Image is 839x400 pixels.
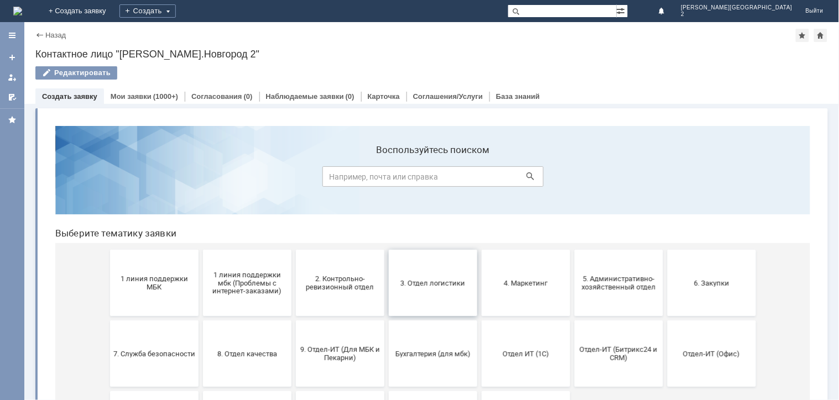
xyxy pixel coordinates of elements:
span: [PERSON_NAME][GEOGRAPHIC_DATA] [681,4,793,11]
span: [PERSON_NAME]. Услуги ИТ для МБК (оформляет L1) [346,294,428,319]
button: Отдел-ИТ (Офис) [621,203,710,270]
button: 5. Административно-хозяйственный отдел [528,133,617,199]
div: Контактное лицо "[PERSON_NAME].Новгород 2" [35,49,828,60]
input: Например, почта или справка [276,49,497,70]
div: Сделать домашней страницей [814,29,827,42]
div: (0) [346,92,355,101]
button: 1 линия поддержки мбк (Проблемы с интернет-заказами) [157,133,245,199]
a: Наблюдаемые заявки [266,92,344,101]
a: Создать заявку [3,49,21,66]
div: Добавить в избранное [796,29,809,42]
span: Расширенный поиск [617,5,628,15]
button: Франчайзинг [157,274,245,340]
a: Согласования [191,92,242,101]
span: 3. Отдел логистики [346,161,428,170]
a: Соглашения/Услуги [413,92,483,101]
div: Создать [119,4,176,18]
span: не актуален [439,303,520,311]
button: 7. Служба безопасности [64,203,152,270]
span: Отдел ИТ (1С) [439,232,520,240]
span: 2. Контрольно-ревизионный отдел [253,157,335,174]
button: 8. Отдел качества [157,203,245,270]
span: Бухгалтерия (для мбк) [346,232,428,240]
a: Мои согласования [3,88,21,106]
a: Назад [45,31,66,39]
button: 1 линия поддержки МБК [64,133,152,199]
a: Мои заявки [3,69,21,86]
span: Отдел-ИТ (Битрикс24 и CRM) [531,228,613,245]
span: Финансовый отдел [67,303,149,311]
header: Выберите тематику заявки [9,110,764,122]
span: Отдел-ИТ (Офис) [624,232,706,240]
span: 6. Закупки [624,161,706,170]
span: 9. Отдел-ИТ (Для МБК и Пекарни) [253,228,335,245]
label: Воспользуйтесь поиском [276,27,497,38]
a: База знаний [496,92,540,101]
button: 6. Закупки [621,133,710,199]
button: Отдел-ИТ (Битрикс24 и CRM) [528,203,617,270]
button: Отдел ИТ (1С) [435,203,524,270]
span: 1 линия поддержки мбк (Проблемы с интернет-заказами) [160,153,242,178]
a: Перейти на домашнюю страницу [13,7,22,15]
span: 1 линия поддержки МБК [67,157,149,174]
span: 4. Маркетинг [439,161,520,170]
button: Это соглашение не активно! [249,274,338,340]
button: Финансовый отдел [64,274,152,340]
span: Франчайзинг [160,303,242,311]
div: (0) [244,92,253,101]
span: 2 [681,11,793,18]
button: 3. Отдел логистики [342,133,431,199]
div: (1000+) [153,92,178,101]
button: Бухгалтерия (для мбк) [342,203,431,270]
img: logo [13,7,22,15]
a: Создать заявку [42,92,97,101]
button: 2. Контрольно-ревизионный отдел [249,133,338,199]
button: [PERSON_NAME]. Услуги ИТ для МБК (оформляет L1) [342,274,431,340]
span: Это соглашение не активно! [253,299,335,315]
a: Карточка [368,92,400,101]
span: 8. Отдел качества [160,232,242,240]
span: 7. Служба безопасности [67,232,149,240]
button: не актуален [435,274,524,340]
span: 5. Административно-хозяйственный отдел [531,157,613,174]
a: Мои заявки [111,92,152,101]
button: 9. Отдел-ИТ (Для МБК и Пекарни) [249,203,338,270]
button: 4. Маркетинг [435,133,524,199]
